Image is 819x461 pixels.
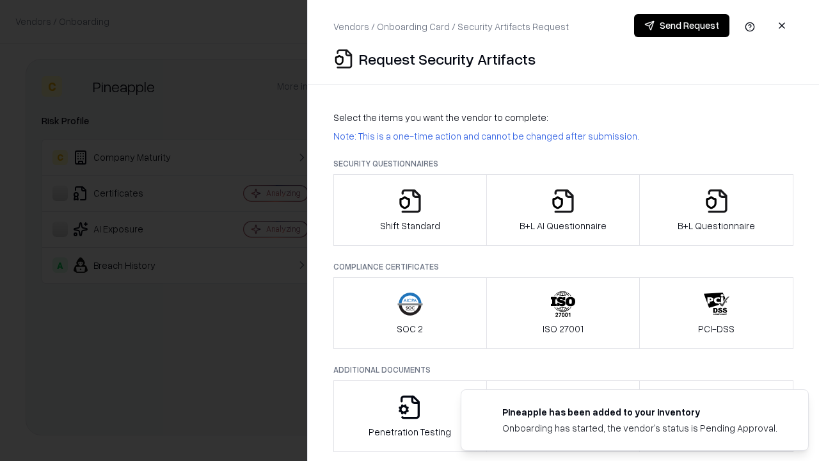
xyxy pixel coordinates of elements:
p: SOC 2 [397,322,423,336]
button: SOC 2 [333,277,487,349]
p: Vendors / Onboarding Card / Security Artifacts Request [333,20,569,33]
button: Send Request [634,14,729,37]
p: ISO 27001 [543,322,584,336]
button: Data Processing Agreement [639,380,793,452]
div: Onboarding has started, the vendor's status is Pending Approval. [502,421,777,435]
button: Privacy Policy [486,380,640,452]
button: PCI-DSS [639,277,793,349]
p: B+L AI Questionnaire [520,219,607,232]
button: ISO 27001 [486,277,640,349]
p: Additional Documents [333,364,793,375]
p: Shift Standard [380,219,440,232]
button: B+L Questionnaire [639,174,793,246]
p: Request Security Artifacts [359,49,536,69]
button: Shift Standard [333,174,487,246]
p: B+L Questionnaire [678,219,755,232]
button: Penetration Testing [333,380,487,452]
div: Pineapple has been added to your inventory [502,405,777,419]
p: Penetration Testing [369,425,451,439]
img: pineappleenergy.com [477,405,492,421]
p: Compliance Certificates [333,261,793,272]
p: Security Questionnaires [333,158,793,169]
p: PCI-DSS [698,322,735,336]
button: B+L AI Questionnaire [486,174,640,246]
p: Select the items you want the vendor to complete: [333,111,793,124]
p: Note: This is a one-time action and cannot be changed after submission. [333,129,793,143]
